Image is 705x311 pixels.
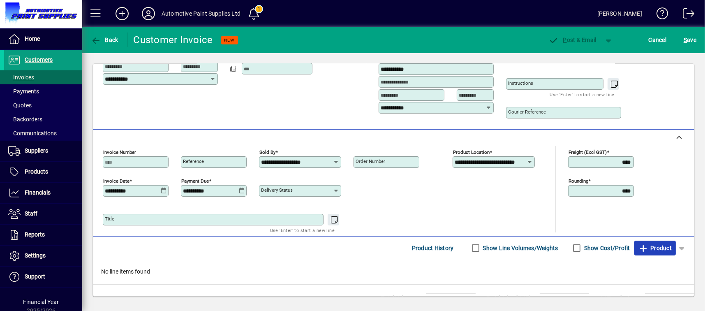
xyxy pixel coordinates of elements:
[224,37,235,43] span: NEW
[8,88,39,95] span: Payments
[25,210,37,217] span: Staff
[569,149,607,155] mat-label: Freight (excl GST)
[684,33,696,46] span: ave
[412,241,454,255] span: Product History
[649,33,667,46] span: Cancel
[103,149,136,155] mat-label: Invoice number
[4,183,82,203] a: Financials
[25,35,40,42] span: Home
[409,241,457,255] button: Product History
[647,32,669,47] button: Cancel
[545,32,601,47] button: Post & Email
[549,37,596,43] span: ost & Email
[4,84,82,98] a: Payments
[677,2,695,28] a: Logout
[596,294,645,304] td: GST exclusive
[356,158,385,164] mat-label: Order number
[550,90,615,99] mat-hint: Use 'Enter' to start a new line
[4,162,82,182] a: Products
[103,178,129,184] mat-label: Invoice date
[650,2,668,28] a: Knowledge Base
[8,102,32,109] span: Quotes
[684,37,687,43] span: S
[135,6,162,21] button: Profile
[25,273,45,280] span: Support
[638,241,672,255] span: Product
[645,294,694,304] td: 0.00
[270,225,335,235] mat-hint: Use 'Enter' to start a new line
[25,231,45,238] span: Reports
[181,178,209,184] mat-label: Payment due
[25,168,48,175] span: Products
[540,294,589,304] td: 0.00
[183,158,204,164] mat-label: Reference
[8,74,34,81] span: Invoices
[25,147,48,154] span: Suppliers
[4,29,82,49] a: Home
[261,187,293,193] mat-label: Delivery status
[4,246,82,266] a: Settings
[23,299,59,305] span: Financial Year
[4,225,82,245] a: Reports
[4,267,82,287] a: Support
[426,294,476,304] td: 0.0000 M³
[4,70,82,84] a: Invoices
[25,252,46,259] span: Settings
[8,116,42,123] span: Backorders
[569,178,588,184] mat-label: Rounding
[481,244,558,252] label: Show Line Volumes/Weights
[482,294,540,304] td: Freight (excl GST)
[91,37,118,43] span: Back
[4,204,82,224] a: Staff
[93,259,694,284] div: No line items found
[105,216,114,222] mat-label: Title
[25,189,51,196] span: Financials
[89,32,120,47] button: Back
[634,241,676,255] button: Product
[682,32,698,47] button: Save
[259,149,275,155] mat-label: Sold by
[4,141,82,161] a: Suppliers
[582,244,630,252] label: Show Cost/Profit
[563,37,567,43] span: P
[377,294,426,304] td: Total Volume
[597,7,642,20] div: [PERSON_NAME]
[4,112,82,126] a: Backorders
[4,98,82,112] a: Quotes
[453,149,490,155] mat-label: Product location
[109,6,135,21] button: Add
[82,32,127,47] app-page-header-button: Back
[134,33,213,46] div: Customer Invoice
[8,130,57,137] span: Communications
[508,109,546,115] mat-label: Courier Reference
[4,126,82,140] a: Communications
[25,56,53,63] span: Customers
[162,7,240,20] div: Automotive Paint Supplies Ltd
[508,80,533,86] mat-label: Instructions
